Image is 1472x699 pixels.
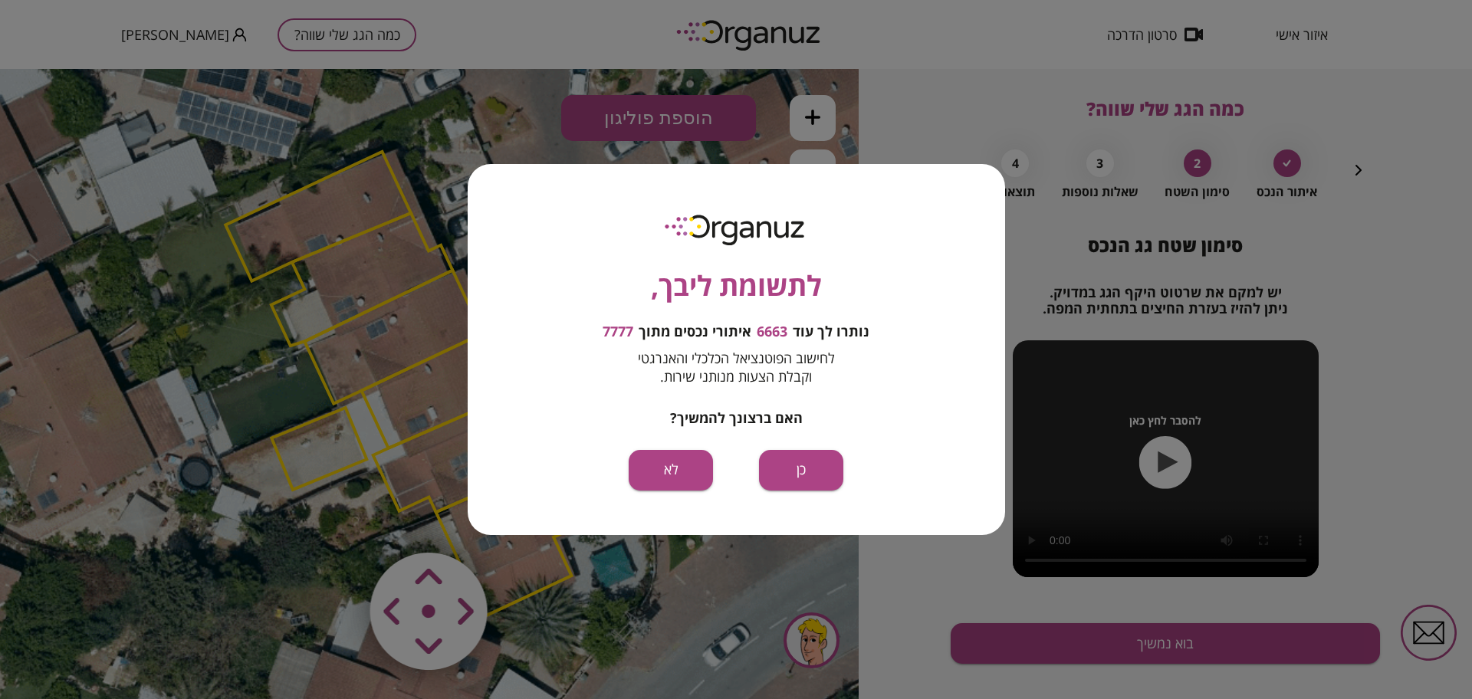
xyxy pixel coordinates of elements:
span: נותרו לך עוד [793,323,869,340]
span: לתשומת ליבך, [651,265,822,307]
span: 6663 [757,323,787,340]
span: האם ברצונך להמשיך? [670,409,803,427]
img: vector-smart-object-copy.png [338,451,521,635]
span: לחישוב הפוטנציאל הכלכלי והאנרגטי וקבלת הצעות מנותני שירות. [638,349,835,386]
button: הוספת פוליגון [561,26,756,72]
span: איתורי נכסים מתוך [639,323,751,340]
button: כן [759,450,843,491]
span: 7777 [603,323,633,340]
button: לא [629,450,713,491]
img: logo [654,208,818,249]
